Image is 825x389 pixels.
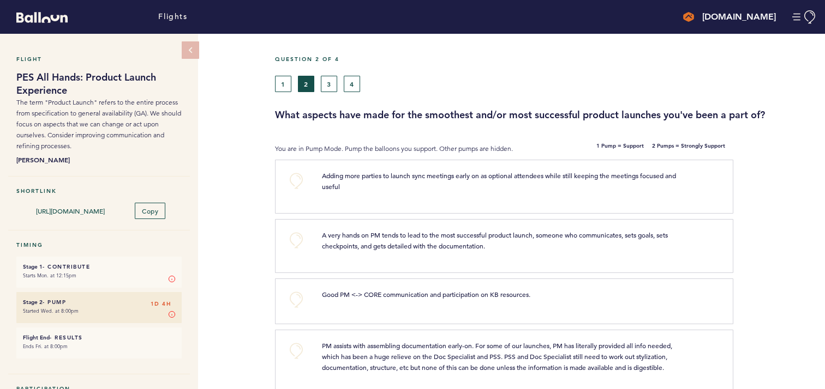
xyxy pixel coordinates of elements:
h5: Flight [16,56,182,63]
time: Ends Fri. at 8:00pm [23,343,68,350]
small: Flight End [23,334,50,341]
h5: Question 2 of 4 [275,56,817,63]
button: 1 [275,76,291,92]
time: Starts Mon. at 12:15pm [23,272,76,279]
h6: - Contribute [23,263,175,270]
svg: Balloon [16,12,68,23]
button: 4 [344,76,360,92]
button: 3 [321,76,337,92]
button: 2 [298,76,314,92]
span: 1D 4H [151,299,171,309]
span: A very hands on PM tends to lead to the most successful product launch, someone who communicates,... [322,230,669,250]
span: Good PM <-> CORE communication and participation on KB resources. [322,290,530,299]
button: Copy [135,203,165,219]
a: Flights [158,11,187,23]
small: Stage 1 [23,263,43,270]
small: Stage 2 [23,299,43,306]
b: 2 Pumps = Strongly Support [652,143,725,154]
span: Adding more parties to launch sync meetings early on as optional attendees while still keeping th... [322,171,678,191]
a: Balloon [8,11,68,22]
time: Started Wed. at 8:00pm [23,307,79,314]
p: You are in Pump Mode. Pump the balloons you support. Other pumps are hidden. [275,143,542,154]
h6: - Results [23,334,175,341]
span: PM assists with assembling documentation early-on. For some of our launches, PM has literally pro... [322,341,674,372]
b: [PERSON_NAME] [16,154,182,165]
h5: Timing [16,241,182,248]
h1: PES All Hands: Product Launch Experience [16,71,182,97]
button: Manage Account [792,10,817,24]
h5: Shortlink [16,187,182,194]
span: The term "Product Launch" refers to the entire process from specification to general availability... [16,98,181,150]
h4: [DOMAIN_NAME] [702,10,776,23]
span: Copy [142,206,158,215]
h6: - Pump [23,299,175,306]
b: 1 Pump = Support [596,143,644,154]
h3: What aspects have made for the smoothest and/or most successful product launches you've been a pa... [275,108,817,121]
